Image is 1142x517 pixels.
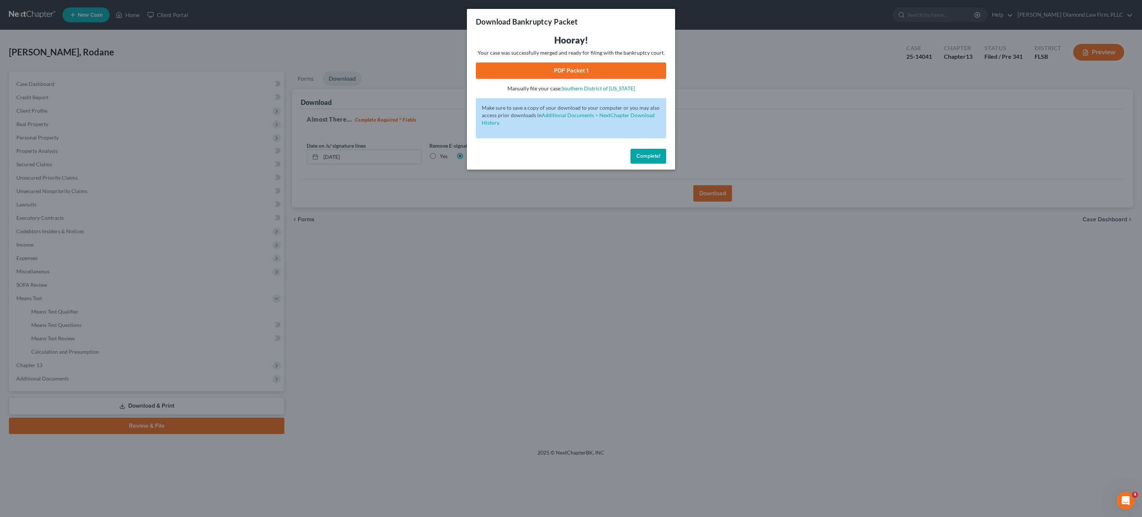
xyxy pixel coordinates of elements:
[476,85,666,92] p: Manually file your case:
[482,104,660,126] p: Make sure to save a copy of your download to your computer or you may also access prior downloads in
[482,112,655,126] a: Additional Documents > NextChapter Download History.
[476,16,578,27] h3: Download Bankruptcy Packet
[476,49,666,57] p: Your case was successfully merged and ready for filing with the bankruptcy court.
[476,62,666,79] a: PDF Packet 1
[1132,492,1138,498] span: 4
[636,153,660,159] span: Complete!
[630,149,666,164] button: Complete!
[476,34,666,46] h3: Hooray!
[562,85,635,91] a: Southern District of [US_STATE]
[1117,492,1135,510] iframe: Intercom live chat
